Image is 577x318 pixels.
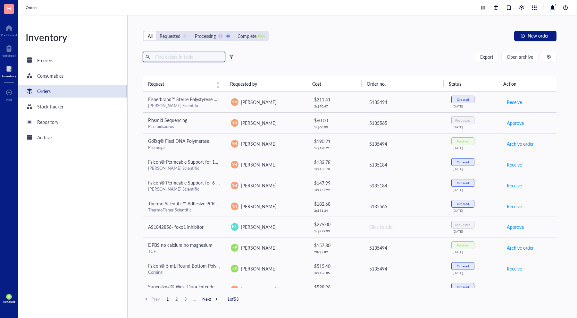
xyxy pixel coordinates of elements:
div: Ordered [457,202,469,206]
button: Approve [506,118,524,128]
button: Receive [506,180,522,191]
div: Stock tracker [37,103,63,110]
div: Inventory [18,31,127,44]
div: 34 [225,33,230,39]
span: Request [148,80,212,87]
button: Receive [506,201,522,211]
span: EP [7,295,11,298]
td: 5135494 [364,237,446,258]
span: Falcon® Permeable Support for 6-well Plate with 0.4 µm Transparent PET Membrane, Sterile, 1/Pack,... [148,179,366,186]
a: Corning [148,269,163,275]
div: $ 211.41 [314,96,358,103]
div: [DATE] [453,167,496,171]
span: Falcon® 5 mL Round Bottom Polystyrene Test Tube, with Snap Cap, Sterile, 125/Pack, 1000/Case [148,262,341,269]
div: 5135494 [369,244,441,251]
div: $ 60.00 [314,117,358,124]
td: 5135184 [364,154,446,175]
div: Ordered [457,160,469,164]
div: Ordered [457,264,469,268]
span: [PERSON_NAME] [241,141,276,147]
th: Status [444,76,498,91]
a: Inventory [2,64,16,78]
a: Archive [18,131,127,144]
span: BT [232,224,237,230]
span: Export [480,54,493,59]
span: Archive order [507,244,534,251]
div: 3 x $ 70.47 [314,104,358,108]
a: Orders [18,85,127,98]
div: Ordered [457,181,469,185]
span: 1 of 53 [227,296,239,302]
div: Dashboard [1,33,17,37]
div: ThermoFisher Scientific [148,207,221,213]
div: Freezers [37,57,53,64]
div: TCF [148,248,221,254]
div: 5135494 [369,286,441,293]
div: 5135494 [369,265,441,272]
div: 5135565 [369,203,441,210]
div: Add [6,98,12,101]
div: Received [456,139,469,143]
span: GoTaq® Flexi DNA Polymerase [148,138,209,144]
div: Ordered [457,98,469,101]
span: Receive [507,182,522,189]
span: Falcon® Permeable Support for 12-well Plate with 0.4 µm Transparent PET Membrane, Sterile, 1/Pack... [148,159,368,165]
span: New order [528,33,549,38]
button: Archive order [506,139,534,149]
span: [PERSON_NAME] [241,245,276,251]
span: Archive order [507,140,534,147]
div: [DATE] [453,125,496,129]
div: Requested [455,223,470,227]
button: Receive [506,284,522,295]
div: Inventory [2,74,16,78]
div: Promega [148,144,221,150]
td: 5135494 [364,133,446,154]
span: YN [232,141,237,146]
td: 5135494 [364,92,446,113]
th: Order no. [362,76,444,91]
div: 5135565 [369,119,441,126]
span: Prev [143,296,160,302]
span: EP [232,245,237,251]
span: Receive [507,99,522,106]
div: [DATE] [453,104,496,108]
div: Ordered [457,285,469,289]
span: Supersignal® West Dura Extended Duration Chemiluminescent Substrate, Thermo Scientific, SuperSign... [148,283,573,290]
div: Requested [160,32,180,39]
span: DPBS no calcium no magnesium [148,242,213,248]
div: Requested [455,118,470,122]
div: 5135494 [369,140,441,147]
a: Notebook [2,43,16,57]
span: YN [232,162,237,167]
div: 8 [182,33,188,39]
th: Request [143,76,225,91]
div: Orders [37,88,51,95]
div: 2 x $ 91.34 [314,209,358,212]
div: $ 147.99 [314,179,358,186]
div: 1 x $ 279.00 [314,229,358,233]
a: Freezers [18,54,127,67]
td: 5135184 [364,175,446,196]
div: [DATE] [453,188,496,192]
button: Open archive [501,52,539,62]
span: Approve [507,119,524,126]
div: 0 [218,33,223,39]
th: Requested by [225,76,307,91]
span: H [7,4,11,12]
div: Notebook [2,54,16,57]
button: Approve [506,222,524,232]
span: 3 [182,296,189,302]
span: EP [232,266,237,271]
th: Action [498,76,553,91]
div: $ 279.00 [314,221,358,228]
div: [PERSON_NAME] Scientific [148,186,221,192]
span: AS1842856- foxo1 inhibitor [148,224,204,230]
div: Repository [37,118,58,125]
div: $ 515.40 [314,262,358,270]
div: [PERSON_NAME] Scientific [148,165,221,171]
div: Consumables [37,72,63,79]
a: Orders [26,4,38,11]
span: Fisherbrand™ Sterile Polystyrene Disposable Serological Pipets with Magnifier Stripe GREENER_CHOI... [148,96,366,102]
div: segmented control [143,31,269,41]
a: Dashboard [1,23,17,37]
